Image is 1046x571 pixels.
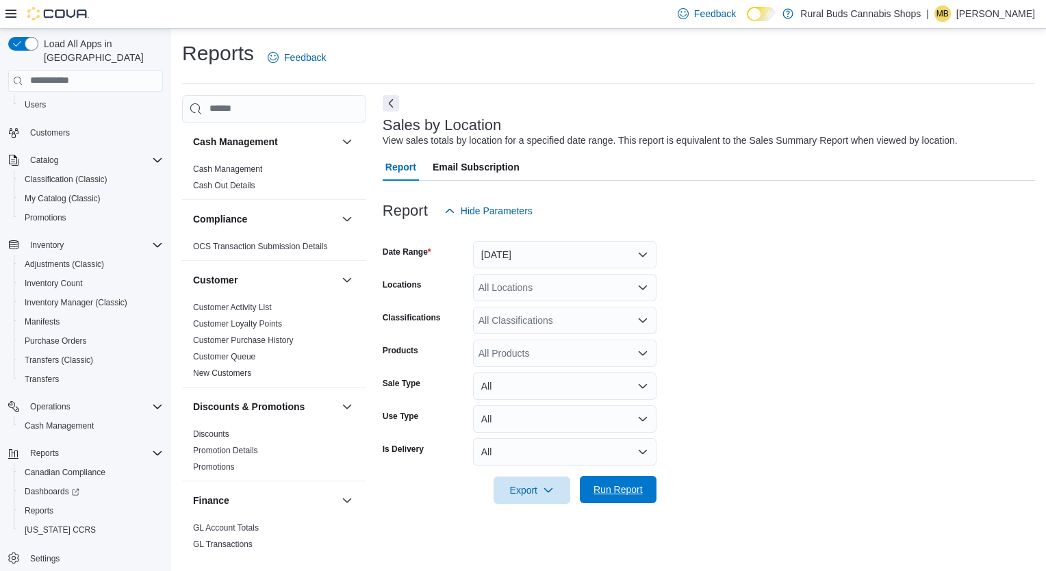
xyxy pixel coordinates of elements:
[19,171,113,188] a: Classification (Classic)
[25,420,94,431] span: Cash Management
[193,318,282,329] span: Customer Loyalty Points
[193,429,229,439] a: Discounts
[14,463,168,482] button: Canadian Compliance
[25,355,93,366] span: Transfers (Classic)
[383,203,428,219] h3: Report
[193,135,278,149] h3: Cash Management
[25,374,59,385] span: Transfers
[30,155,58,166] span: Catalog
[25,505,53,516] span: Reports
[193,241,328,252] span: OCS Transaction Submission Details
[193,540,253,549] a: GL Transactions
[25,152,64,168] button: Catalog
[936,5,949,22] span: MB
[25,212,66,223] span: Promotions
[25,99,46,110] span: Users
[926,5,929,22] p: |
[19,371,64,388] a: Transfers
[193,164,262,174] a: Cash Management
[339,272,355,288] button: Customer
[27,7,89,21] img: Cova
[14,189,168,208] button: My Catalog (Classic)
[25,486,79,497] span: Dashboards
[14,170,168,189] button: Classification (Classic)
[25,174,107,185] span: Classification (Classic)
[25,398,76,415] button: Operations
[19,522,163,538] span: Washington CCRS
[193,351,255,362] span: Customer Queue
[383,312,441,323] label: Classifications
[14,208,168,227] button: Promotions
[339,492,355,509] button: Finance
[193,335,294,345] a: Customer Purchase History
[747,7,776,21] input: Dark Mode
[193,135,336,149] button: Cash Management
[383,345,418,356] label: Products
[580,476,656,503] button: Run Report
[193,368,251,379] span: New Customers
[19,190,106,207] a: My Catalog (Classic)
[637,282,648,293] button: Open list of options
[14,255,168,274] button: Adjustments (Classic)
[25,445,64,461] button: Reports
[383,411,418,422] label: Use Type
[19,418,99,434] a: Cash Management
[38,37,163,64] span: Load All Apps in [GEOGRAPHIC_DATA]
[19,333,163,349] span: Purchase Orders
[25,125,75,141] a: Customers
[14,331,168,351] button: Purchase Orders
[19,522,101,538] a: [US_STATE] CCRS
[193,303,272,312] a: Customer Activity List
[25,152,163,168] span: Catalog
[193,368,251,378] a: New Customers
[594,483,643,496] span: Run Report
[25,550,65,567] a: Settings
[30,240,64,251] span: Inventory
[473,372,656,400] button: All
[502,477,562,504] span: Export
[193,352,255,361] a: Customer Queue
[19,464,111,481] a: Canadian Compliance
[14,482,168,501] a: Dashboards
[19,97,51,113] a: Users
[14,351,168,370] button: Transfers (Classic)
[383,378,420,389] label: Sale Type
[19,503,163,519] span: Reports
[25,193,101,204] span: My Catalog (Classic)
[473,405,656,433] button: All
[19,275,163,292] span: Inventory Count
[19,210,163,226] span: Promotions
[30,401,71,412] span: Operations
[25,398,163,415] span: Operations
[494,477,570,504] button: Export
[193,446,258,455] a: Promotion Details
[14,95,168,114] button: Users
[433,153,520,181] span: Email Subscription
[385,153,416,181] span: Report
[383,117,502,134] h3: Sales by Location
[383,134,958,148] div: View sales totals by location for a specified date range. This report is equivalent to the Sales ...
[473,438,656,466] button: All
[383,279,422,290] label: Locations
[439,197,538,225] button: Hide Parameters
[193,302,272,313] span: Customer Activity List
[19,314,163,330] span: Manifests
[383,95,399,112] button: Next
[25,524,96,535] span: [US_STATE] CCRS
[19,371,163,388] span: Transfers
[25,467,105,478] span: Canadian Compliance
[14,370,168,389] button: Transfers
[25,549,163,566] span: Settings
[19,503,59,519] a: Reports
[193,273,238,287] h3: Customer
[193,445,258,456] span: Promotion Details
[14,501,168,520] button: Reports
[193,400,336,414] button: Discounts & Promotions
[461,204,533,218] span: Hide Parameters
[800,5,921,22] p: Rural Buds Cannabis Shops
[14,416,168,435] button: Cash Management
[339,134,355,150] button: Cash Management
[182,238,366,260] div: Compliance
[182,426,366,481] div: Discounts & Promotions
[193,522,259,533] span: GL Account Totals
